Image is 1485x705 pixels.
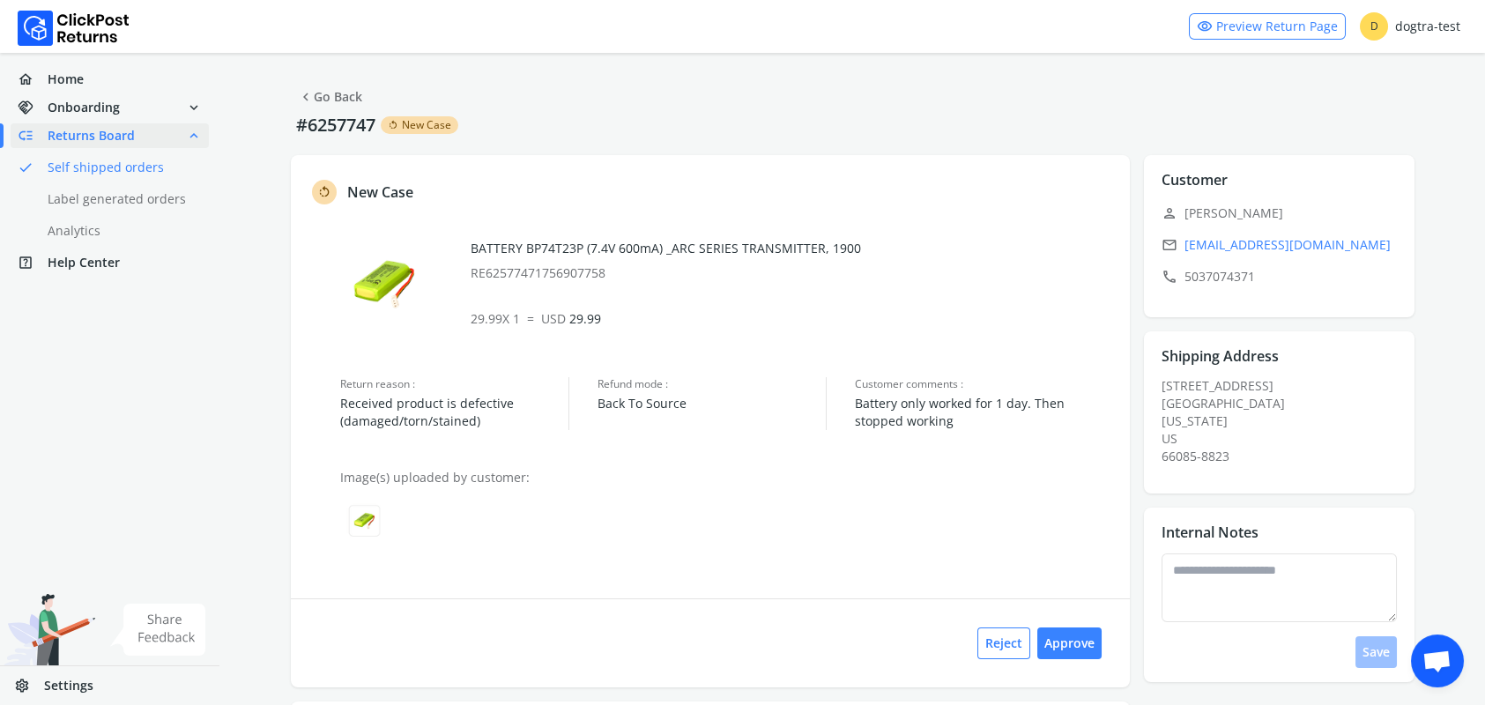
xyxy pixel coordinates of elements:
[1162,233,1177,257] span: email
[340,501,384,542] img: row_item_image
[48,254,120,271] span: Help Center
[471,264,1112,282] p: RE62577471756907758
[471,310,1112,328] p: 29.99 X 1
[1360,12,1388,41] span: D
[48,99,120,116] span: Onboarding
[317,182,331,203] span: rotate_left
[1162,377,1407,465] div: [STREET_ADDRESS]
[340,395,568,430] span: Received product is defective (damaged/torn/stained)
[598,395,826,412] span: Back To Source
[48,127,135,145] span: Returns Board
[1162,169,1228,190] p: Customer
[1162,264,1407,289] p: 5037074371
[18,95,48,120] span: handshake
[298,85,362,109] a: Go Back
[340,377,568,391] span: Return reason :
[18,67,48,92] span: home
[1189,13,1346,40] a: visibilityPreview Return Page
[1162,395,1407,412] div: [GEOGRAPHIC_DATA]
[291,81,369,113] button: chevron_leftGo Back
[48,70,84,88] span: Home
[186,123,202,148] span: expand_less
[977,627,1030,659] button: Reject
[18,123,48,148] span: low_priority
[388,118,398,132] span: rotate_left
[598,377,826,391] span: Refund mode :
[1411,634,1464,687] div: Open chat
[291,113,381,137] p: #6257747
[402,118,451,132] span: New Case
[855,377,1112,391] span: Customer comments :
[1162,264,1177,289] span: call
[541,310,601,327] span: 29.99
[11,187,230,211] a: Label generated orders
[471,240,1112,282] div: BATTERY BP74T23P (7.4V 600mA) _ARC SERIES TRANSMITTER, 1900
[11,155,230,180] a: doneSelf shipped orders
[340,240,428,328] img: row_image
[1162,233,1407,257] a: email[EMAIL_ADDRESS][DOMAIN_NAME]
[298,85,314,109] span: chevron_left
[1162,345,1279,367] p: Shipping Address
[11,219,230,243] a: Analytics
[110,604,206,656] img: share feedback
[541,310,566,327] span: USD
[527,310,534,327] span: =
[14,673,44,698] span: settings
[347,182,413,203] p: New Case
[18,11,130,46] img: Logo
[11,67,209,92] a: homeHome
[1037,627,1102,659] button: Approve
[1162,448,1407,465] div: 66085-8823
[1162,522,1259,543] p: Internal Notes
[1197,14,1213,39] span: visibility
[855,395,1112,430] span: Battery only worked for 1 day. Then stopped working
[186,95,202,120] span: expand_more
[1162,412,1407,430] div: [US_STATE]
[1360,12,1460,41] div: dogtra-test
[1355,636,1397,668] button: Save
[18,155,33,180] span: done
[1162,201,1177,226] span: person
[1162,430,1407,448] div: US
[340,469,1112,486] p: Image(s) uploaded by customer:
[18,250,48,275] span: help_center
[44,677,93,694] span: Settings
[1162,201,1407,226] p: [PERSON_NAME]
[11,250,209,275] a: help_centerHelp Center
